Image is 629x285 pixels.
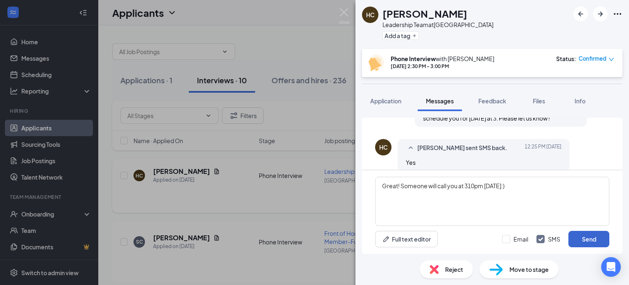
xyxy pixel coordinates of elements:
span: Feedback [478,97,506,105]
span: Confirmed [579,55,606,63]
h1: [PERSON_NAME] [382,7,467,21]
button: PlusAdd a tag [382,31,419,40]
span: down [609,57,614,62]
button: Full text editorPen [375,231,438,247]
span: [PERSON_NAME] sent SMS back. [417,143,507,153]
button: Send [568,231,609,247]
span: Info [575,97,586,105]
div: HC [366,11,375,19]
div: Status : [556,55,576,63]
button: ArrowLeftNew [573,7,588,21]
div: with [PERSON_NAME] [391,55,494,63]
div: Leadership Team at [GEOGRAPHIC_DATA] [382,21,493,29]
div: Open Intercom Messenger [601,257,621,277]
svg: Pen [382,235,390,243]
textarea: Great! Someone will call you at 310pm [DATE]:) [375,177,609,226]
span: Yes [406,159,416,166]
svg: Plus [412,33,417,38]
span: Reject [445,265,463,274]
svg: Ellipses [613,9,622,19]
span: Application [370,97,401,105]
button: ArrowRight [593,7,608,21]
div: [DATE] 2:30 PM - 3:00 PM [391,63,494,70]
b: Phone Interview [391,55,436,62]
span: Move to stage [509,265,549,274]
svg: SmallChevronUp [406,143,416,153]
div: HC [379,143,388,151]
span: Files [533,97,545,105]
span: Messages [426,97,454,105]
span: [DATE] 12:25 PM [525,143,561,153]
svg: ArrowRight [595,9,605,19]
svg: ArrowLeftNew [576,9,586,19]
